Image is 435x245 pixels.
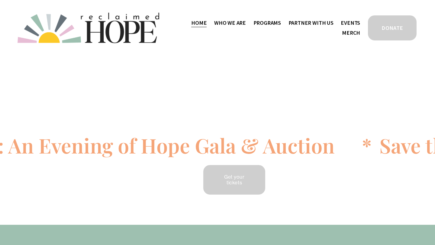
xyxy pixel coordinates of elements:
a: folder dropdown [253,18,281,28]
a: Merch [342,28,360,38]
a: DONATE [367,14,417,41]
span: Who We Are [214,18,246,27]
span: Partner With Us [288,18,333,27]
a: Home [191,18,207,28]
span: Programs [253,18,281,27]
a: folder dropdown [214,18,246,28]
img: Reclaimed Hope Initiative [18,13,159,43]
a: Get your tickets [202,164,266,196]
a: Events [341,18,360,28]
a: folder dropdown [288,18,333,28]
